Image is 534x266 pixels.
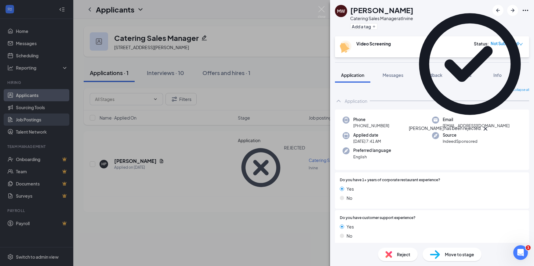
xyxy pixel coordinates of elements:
span: Do you have 1+ years of corporate restaurant experience? [340,177,440,183]
button: PlusAdd a tag [350,23,377,30]
span: English [353,154,391,160]
b: Video Screening [356,41,391,46]
span: No [347,195,352,201]
span: Messages [383,72,403,78]
span: [PHONE_NUMBER] [353,123,389,129]
span: No [347,232,352,239]
svg: Cross [482,125,489,132]
h1: [PERSON_NAME] [350,5,413,15]
svg: ChevronUp [335,97,342,105]
span: Source [443,132,478,138]
div: Catering Sales Manager at Irvine [350,15,413,21]
span: Applied date [353,132,381,138]
span: Phone [353,117,389,123]
span: Preferred language [353,147,391,153]
span: 1 [526,245,531,250]
span: Yes [347,223,354,230]
span: [DATE] 7:41 AM [353,138,381,144]
span: Move to stage [445,251,474,258]
svg: CheckmarkCircle [409,3,531,125]
span: Do you have customer support experience? [340,215,416,221]
iframe: Intercom live chat [513,245,528,260]
div: [PERSON_NAME] has been rejected. [409,125,482,132]
span: Application [341,72,364,78]
span: Reject [397,251,410,258]
span: IndeedSponsored [443,138,478,144]
span: Yes [347,185,354,192]
div: Application [345,98,367,104]
svg: Plus [372,25,376,28]
div: MW [337,8,345,14]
